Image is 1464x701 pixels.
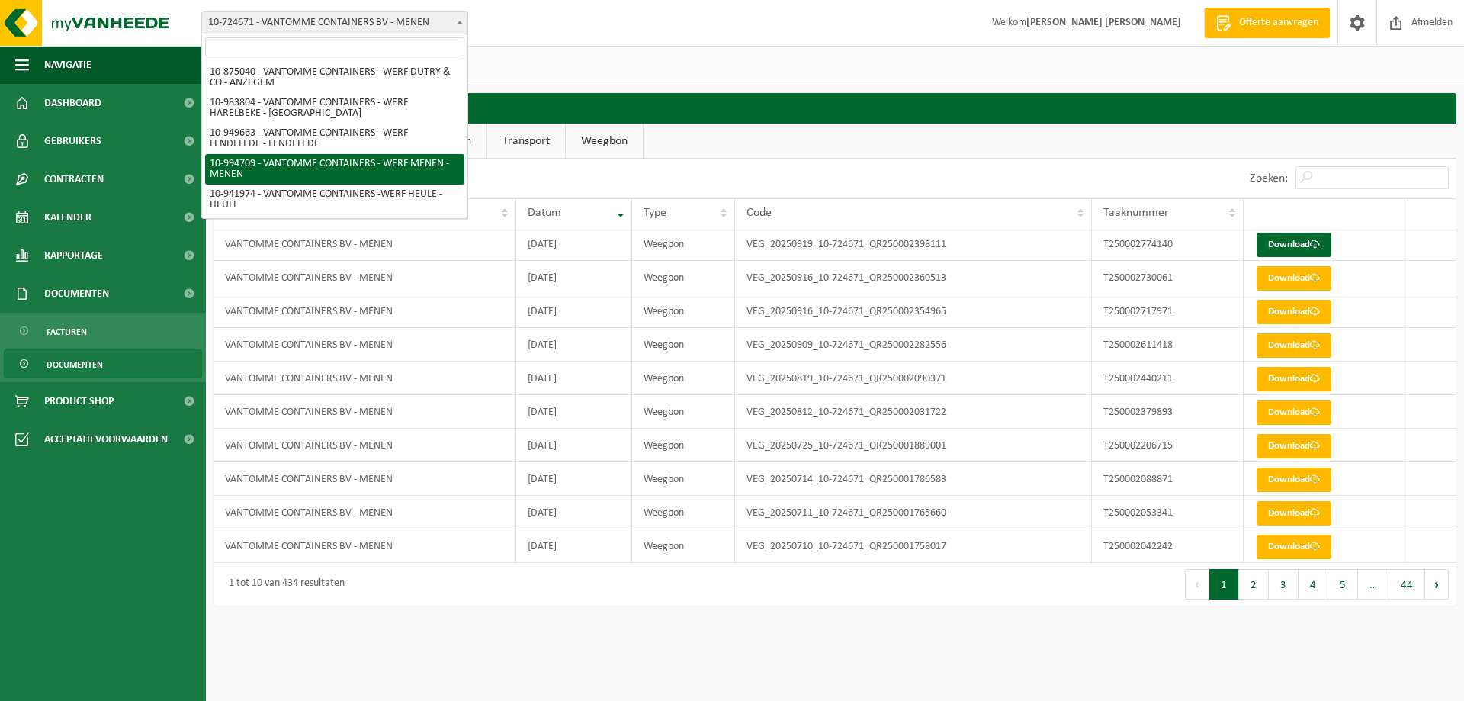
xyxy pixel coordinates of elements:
[1257,266,1331,291] a: Download
[1389,569,1425,600] button: 44
[516,328,632,362] td: [DATE]
[47,317,87,346] span: Facturen
[1257,333,1331,358] a: Download
[1092,462,1244,496] td: T250002088871
[213,294,516,328] td: VANTOMME CONTAINERS BV - MENEN
[213,362,516,395] td: VANTOMME CONTAINERS BV - MENEN
[44,420,168,458] span: Acceptatievoorwaarden
[213,261,516,294] td: VANTOMME CONTAINERS BV - MENEN
[516,395,632,429] td: [DATE]
[566,124,643,159] a: Weegbon
[213,93,1456,123] h2: Documenten
[1257,400,1331,425] a: Download
[213,529,516,563] td: VANTOMME CONTAINERS BV - MENEN
[516,227,632,261] td: [DATE]
[1092,395,1244,429] td: T250002379893
[44,46,91,84] span: Navigatie
[1257,367,1331,391] a: Download
[1092,261,1244,294] td: T250002730061
[735,529,1091,563] td: VEG_20250710_10-724671_QR250001758017
[44,275,109,313] span: Documenten
[632,227,735,261] td: Weegbon
[632,294,735,328] td: Weegbon
[1092,496,1244,529] td: T250002053341
[735,227,1091,261] td: VEG_20250919_10-724671_QR250002398111
[516,294,632,328] td: [DATE]
[735,496,1091,529] td: VEG_20250711_10-724671_QR250001765660
[735,395,1091,429] td: VEG_20250812_10-724671_QR250002031722
[1239,569,1269,600] button: 2
[213,227,516,261] td: VANTOMME CONTAINERS BV - MENEN
[205,154,464,185] li: 10-994709 - VANTOMME CONTAINERS - WERF MENEN - MENEN
[205,93,464,124] li: 10-983804 - VANTOMME CONTAINERS - WERF HARELBEKE - [GEOGRAPHIC_DATA]
[735,294,1091,328] td: VEG_20250916_10-724671_QR250002354965
[632,261,735,294] td: Weegbon
[1328,569,1358,600] button: 5
[735,429,1091,462] td: VEG_20250725_10-724671_QR250001889001
[735,328,1091,362] td: VEG_20250909_10-724671_QR250002282556
[1257,300,1331,324] a: Download
[205,63,464,93] li: 10-875040 - VANTOMME CONTAINERS - WERF DUTRY & CO - ANZEGEM
[1257,468,1331,492] a: Download
[1092,429,1244,462] td: T250002206715
[487,124,565,159] a: Transport
[1425,569,1449,600] button: Next
[1092,294,1244,328] td: T250002717971
[44,236,103,275] span: Rapportage
[746,207,772,219] span: Code
[1092,362,1244,395] td: T250002440211
[1257,233,1331,257] a: Download
[1092,227,1244,261] td: T250002774140
[44,160,104,198] span: Contracten
[1269,569,1299,600] button: 3
[47,350,103,379] span: Documenten
[202,12,467,34] span: 10-724671 - VANTOMME CONTAINERS BV - MENEN
[1250,172,1288,185] label: Zoeken:
[516,529,632,563] td: [DATE]
[1092,328,1244,362] td: T250002611418
[1092,529,1244,563] td: T250002042242
[1235,15,1322,31] span: Offerte aanvragen
[1358,569,1389,600] span: …
[516,496,632,529] td: [DATE]
[44,122,101,160] span: Gebruikers
[213,395,516,429] td: VANTOMME CONTAINERS BV - MENEN
[516,362,632,395] td: [DATE]
[44,84,101,122] span: Dashboard
[1257,535,1331,559] a: Download
[1299,569,1328,600] button: 4
[632,529,735,563] td: Weegbon
[213,429,516,462] td: VANTOMME CONTAINERS BV - MENEN
[632,362,735,395] td: Weegbon
[528,207,561,219] span: Datum
[1257,434,1331,458] a: Download
[221,571,345,598] div: 1 tot 10 van 434 resultaten
[735,362,1091,395] td: VEG_20250819_10-724671_QR250002090371
[205,185,464,215] li: 10-941974 - VANTOMME CONTAINERS -WERF HEULE - HEULE
[516,462,632,496] td: [DATE]
[1209,569,1239,600] button: 1
[1257,501,1331,526] a: Download
[516,429,632,462] td: [DATE]
[632,395,735,429] td: Weegbon
[213,328,516,362] td: VANTOMME CONTAINERS BV - MENEN
[1204,8,1330,38] a: Offerte aanvragen
[213,462,516,496] td: VANTOMME CONTAINERS BV - MENEN
[44,382,114,420] span: Product Shop
[1185,569,1209,600] button: Previous
[632,429,735,462] td: Weegbon
[735,261,1091,294] td: VEG_20250916_10-724671_QR250002360513
[213,496,516,529] td: VANTOMME CONTAINERS BV - MENEN
[632,328,735,362] td: Weegbon
[44,198,91,236] span: Kalender
[632,496,735,529] td: Weegbon
[1026,17,1181,28] strong: [PERSON_NAME] [PERSON_NAME]
[1103,207,1169,219] span: Taaknummer
[205,124,464,154] li: 10-949663 - VANTOMME CONTAINERS - WERF LENDELEDE - LENDELEDE
[516,261,632,294] td: [DATE]
[4,317,202,346] a: Facturen
[4,349,202,378] a: Documenten
[644,207,666,219] span: Type
[735,462,1091,496] td: VEG_20250714_10-724671_QR250001786583
[201,11,468,34] span: 10-724671 - VANTOMME CONTAINERS BV - MENEN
